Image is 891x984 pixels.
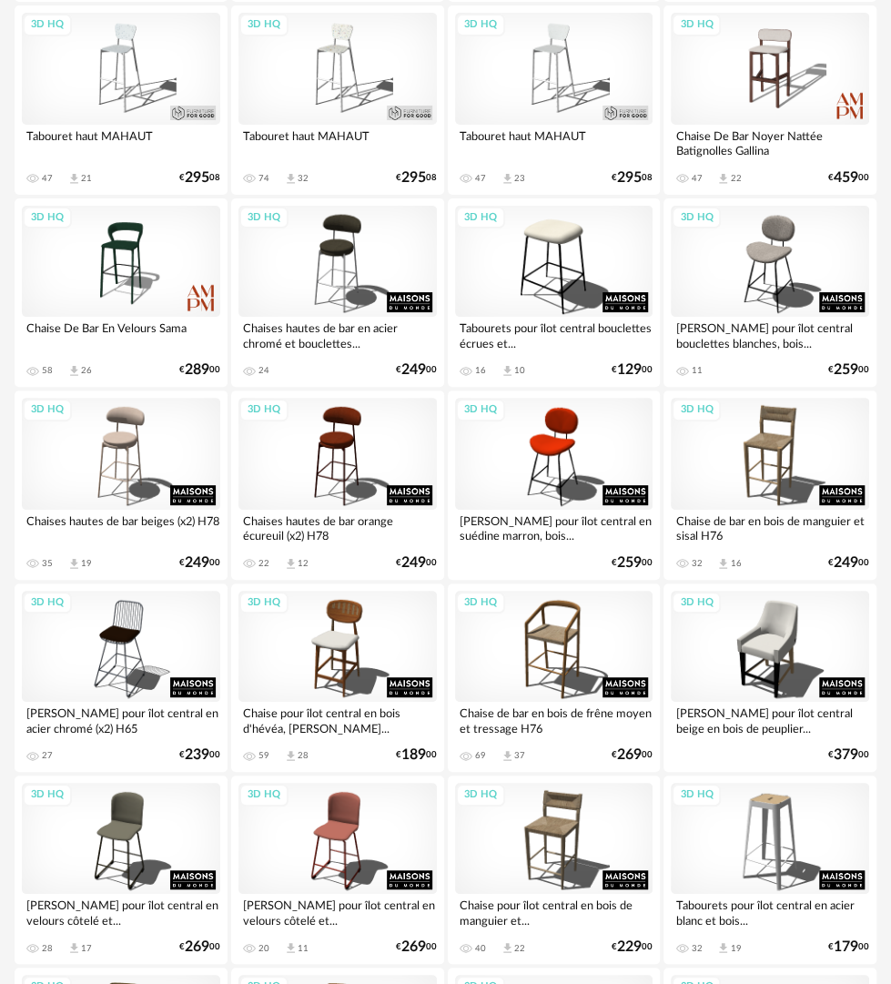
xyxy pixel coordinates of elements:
div: € 00 [612,941,653,953]
div: 59 [258,750,269,761]
div: [PERSON_NAME] pour îlot central en velours côtelé et... [22,894,220,930]
div: 3D HQ [672,14,721,36]
div: 24 [258,365,269,376]
a: 3D HQ [PERSON_NAME] pour îlot central en suédine marron, bois... €25900 [448,391,661,579]
div: 3D HQ [672,399,721,421]
div: [PERSON_NAME] pour îlot central beige en bois de peuplier... [671,702,869,738]
div: 47 [475,173,486,184]
div: 3D HQ [672,784,721,806]
a: 3D HQ Tabouret haut MAHAUT 47 Download icon 23 €29508 [448,5,661,194]
span: 189 [401,749,426,761]
span: 269 [401,941,426,953]
span: 249 [185,557,209,569]
div: 19 [81,558,92,569]
div: € 08 [396,172,437,184]
a: 3D HQ Chaises hautes de bar en acier chromé et bouclettes... 24 €24900 [231,198,444,387]
div: € 00 [179,749,220,761]
a: 3D HQ Tabourets pour îlot central en acier blanc et bois... 32 Download icon 19 €17900 [663,776,876,964]
div: 3D HQ [23,399,72,421]
a: 3D HQ Chaise De Bar En Velours Sama 58 Download icon 26 €28900 [15,198,228,387]
div: Chaise pour îlot central en bois d'hévéa, [PERSON_NAME]... [238,702,437,738]
div: € 00 [396,557,437,569]
div: 28 [42,943,53,954]
a: 3D HQ Chaise De Bar Noyer Nattée Batignolles Gallina 47 Download icon 22 €45900 [663,5,876,194]
div: 74 [258,173,269,184]
div: Chaise De Bar En Velours Sama [22,317,220,353]
span: 179 [834,941,858,953]
div: 37 [514,750,525,761]
a: 3D HQ [PERSON_NAME] pour îlot central en velours côtelé et... 20 Download icon 11 €26900 [231,776,444,964]
div: 26 [81,365,92,376]
div: 3D HQ [456,784,505,806]
div: € 00 [828,749,869,761]
div: € 00 [828,364,869,376]
div: € 00 [179,941,220,953]
a: 3D HQ Chaise pour îlot central en bois d'hévéa, [PERSON_NAME]... 59 Download icon 28 €18900 [231,583,444,772]
div: € 00 [396,749,437,761]
span: Download icon [67,364,81,378]
div: Tabourets pour îlot central en acier blanc et bois... [671,894,869,930]
a: 3D HQ [PERSON_NAME] pour îlot central en velours côtelé et... 28 Download icon 17 €26900 [15,776,228,964]
div: [PERSON_NAME] pour îlot central en acier chromé (x2) H65 [22,702,220,738]
span: Download icon [501,941,514,955]
div: Chaises hautes de bar beiges (x2) H78 [22,510,220,546]
div: 3D HQ [239,592,289,614]
span: 249 [401,364,426,376]
span: Download icon [501,364,514,378]
div: Chaises hautes de bar orange écureuil (x2) H78 [238,510,437,546]
div: Chaise de bar en bois de frêne moyen et tressage H76 [455,702,653,738]
div: 40 [475,943,486,954]
span: Download icon [284,941,298,955]
a: 3D HQ Chaise de bar en bois de manguier et sisal H76 32 Download icon 16 €24900 [663,391,876,579]
div: 3D HQ [239,784,289,806]
a: 3D HQ Chaise pour îlot central en bois de manguier et... 40 Download icon 22 €22900 [448,776,661,964]
div: € 00 [179,557,220,569]
span: Download icon [501,172,514,186]
span: Download icon [716,557,730,571]
span: 269 [617,749,642,761]
div: 3D HQ [239,207,289,229]
div: 11 [298,943,309,954]
span: 295 [185,172,209,184]
div: 3D HQ [239,14,289,36]
div: 47 [691,173,702,184]
div: € 00 [612,557,653,569]
span: 459 [834,172,858,184]
span: 249 [401,557,426,569]
div: 22 [514,943,525,954]
a: 3D HQ Tabourets pour îlot central bouclettes écrues et... 16 Download icon 10 €12900 [448,198,661,387]
div: Chaises hautes de bar en acier chromé et bouclettes... [238,317,437,353]
span: Download icon [67,557,81,571]
div: € 00 [179,364,220,376]
div: € 08 [612,172,653,184]
span: Download icon [284,749,298,763]
span: 229 [617,941,642,953]
a: 3D HQ Tabouret haut MAHAUT 47 Download icon 21 €29508 [15,5,228,194]
span: 239 [185,749,209,761]
div: Chaise De Bar Noyer Nattée Batignolles Gallina [671,125,869,161]
div: 3D HQ [456,207,505,229]
div: 3D HQ [456,592,505,614]
div: Tabourets pour îlot central bouclettes écrues et... [455,317,653,353]
span: Download icon [284,557,298,571]
div: [PERSON_NAME] pour îlot central en velours côtelé et... [238,894,437,930]
div: 10 [514,365,525,376]
div: 22 [730,173,741,184]
div: 27 [42,750,53,761]
div: 23 [514,173,525,184]
div: 3D HQ [456,399,505,421]
div: 3D HQ [672,207,721,229]
a: 3D HQ Chaises hautes de bar beiges (x2) H78 35 Download icon 19 €24900 [15,391,228,579]
div: 32 [298,173,309,184]
div: 19 [730,943,741,954]
div: € 00 [612,364,653,376]
div: 21 [81,173,92,184]
div: 3D HQ [23,592,72,614]
div: € 00 [612,749,653,761]
span: Download icon [67,172,81,186]
span: 379 [834,749,858,761]
div: 16 [730,558,741,569]
div: € 00 [396,941,437,953]
div: 22 [258,558,269,569]
span: 289 [185,364,209,376]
